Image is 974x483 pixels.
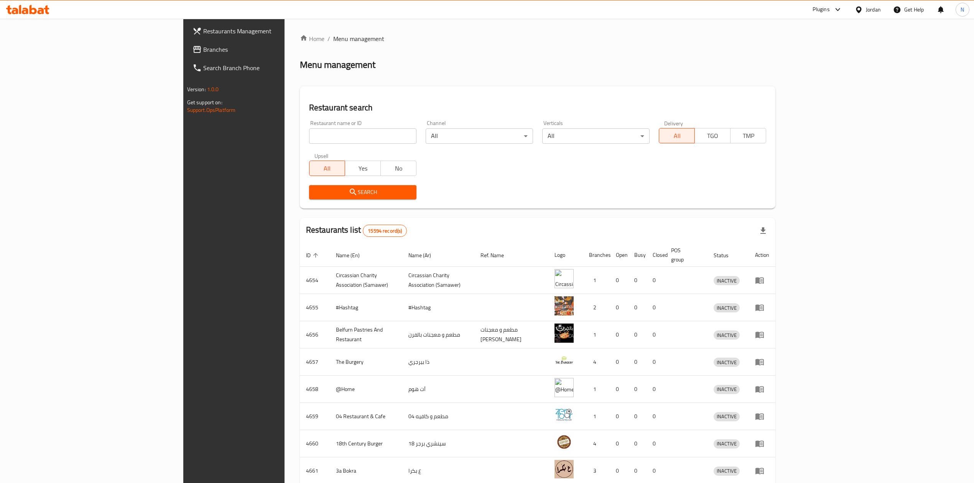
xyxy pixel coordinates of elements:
td: مطعم و معجنات [PERSON_NAME] [474,321,548,348]
td: The Burgery [330,348,402,376]
span: INACTIVE [714,412,740,421]
span: ID [306,251,321,260]
span: Restaurants Management [203,26,340,36]
span: INACTIVE [714,358,740,367]
td: 0 [647,348,665,376]
span: 15594 record(s) [363,227,406,235]
button: TGO [694,128,730,143]
td: 1 [583,321,610,348]
td: 0 [610,376,628,403]
td: 04 Restaurant & Cafe [330,403,402,430]
span: INACTIVE [714,385,740,394]
a: Restaurants Management [186,22,346,40]
a: Search Branch Phone [186,59,346,77]
td: 2 [583,294,610,321]
label: Upsell [314,153,329,158]
span: Search [315,187,410,197]
td: Belfurn Pastries And Restaurant [330,321,402,348]
h2: Menu management [300,59,375,71]
td: 0 [610,430,628,457]
span: Version: [187,84,206,94]
td: 4 [583,348,610,376]
td: آت هوم [402,376,475,403]
div: Export file [754,222,772,240]
td: 1 [583,403,610,430]
div: Menu [755,384,769,394]
td: ذا بيرجري [402,348,475,376]
input: Search for restaurant name or ID.. [309,128,416,144]
span: Yes [348,163,378,174]
button: Search [309,185,416,199]
span: 1.0.0 [207,84,219,94]
td: 0 [647,403,665,430]
span: Search Branch Phone [203,63,340,72]
div: INACTIVE [714,439,740,449]
a: Support.OpsPlatform [187,105,236,115]
td: 0 [610,403,628,430]
span: Menu management [333,34,384,43]
nav: breadcrumb [300,34,776,43]
td: ​Circassian ​Charity ​Association​ (Samawer) [330,267,402,294]
td: 1 [583,267,610,294]
img: #Hashtag [554,296,574,315]
td: 0 [647,267,665,294]
td: 0 [647,321,665,348]
span: All [313,163,342,174]
td: مطعم و كافيه 04 [402,403,475,430]
td: 0 [647,376,665,403]
td: #Hashtag [330,294,402,321]
img: The Burgery [554,351,574,370]
td: 4 [583,430,610,457]
img: Belfurn Pastries And Restaurant [554,324,574,343]
div: Menu [755,439,769,448]
span: INACTIVE [714,276,740,285]
a: Branches [186,40,346,59]
th: Branches [583,243,610,267]
td: 0 [628,348,647,376]
h2: Restaurant search [309,102,767,113]
span: TGO [698,130,727,141]
td: 0 [647,294,665,321]
td: 0 [628,267,647,294]
button: All [309,161,345,176]
button: All [659,128,695,143]
td: 0 [628,294,647,321]
span: Ref. Name [480,251,514,260]
td: 18 سينشري برجر [402,430,475,457]
span: Branches [203,45,340,54]
span: Name (Ar) [408,251,441,260]
img: @Home [554,378,574,397]
td: 0 [628,376,647,403]
div: Menu [755,330,769,339]
div: Menu [755,276,769,285]
div: INACTIVE [714,467,740,476]
th: Logo [548,243,583,267]
td: 1 [583,376,610,403]
span: TMP [734,130,763,141]
button: Yes [345,161,381,176]
div: Jordan [866,5,881,14]
span: POS group [671,246,699,264]
div: Menu [755,466,769,475]
td: 0 [610,321,628,348]
td: 0 [628,430,647,457]
div: Total records count [363,225,407,237]
th: Closed [647,243,665,267]
td: ​Circassian ​Charity ​Association​ (Samawer) [402,267,475,294]
td: 0 [610,348,628,376]
td: 0 [647,430,665,457]
td: مطعم و معجنات بالفرن [402,321,475,348]
td: 0 [610,294,628,321]
td: 18th Century Burger [330,430,402,457]
span: Get support on: [187,97,222,107]
button: No [380,161,416,176]
span: All [662,130,692,141]
span: N [961,5,964,14]
span: No [384,163,413,174]
td: @Home [330,376,402,403]
img: 04 Restaurant & Cafe [554,405,574,424]
span: Status [714,251,739,260]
